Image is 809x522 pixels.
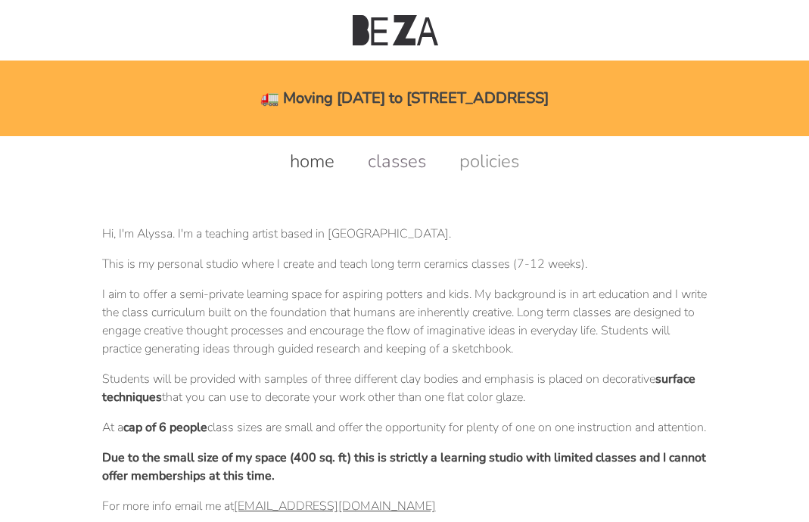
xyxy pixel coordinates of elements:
p: This is my personal studio where I create and teach long term ceramics classes (7-12 weeks). [102,255,708,273]
a: [EMAIL_ADDRESS][DOMAIN_NAME] [234,498,436,514]
a: classes [353,149,441,173]
p: Students will be provided with samples of three different clay bodies and emphasis is placed on d... [102,370,708,406]
p: I aim to offer a semi-private learning space for aspiring potters and kids. My background is in a... [102,285,708,358]
p: Hi, I'm Alyssa. I'm a teaching artist based in [GEOGRAPHIC_DATA]. [102,225,708,243]
p: For more info email me at [102,497,708,515]
p: At a class sizes are small and offer the opportunity for plenty of one on one instruction and att... [102,418,708,437]
strong: Due to the small size of my space (400 sq. ft) this is strictly a learning studio with limited cl... [102,449,706,484]
img: Beza Studio Logo [353,15,437,45]
strong: surface techniques [102,371,695,405]
a: home [275,149,350,173]
a: policies [444,149,534,173]
strong: cap of 6 people [123,419,207,436]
